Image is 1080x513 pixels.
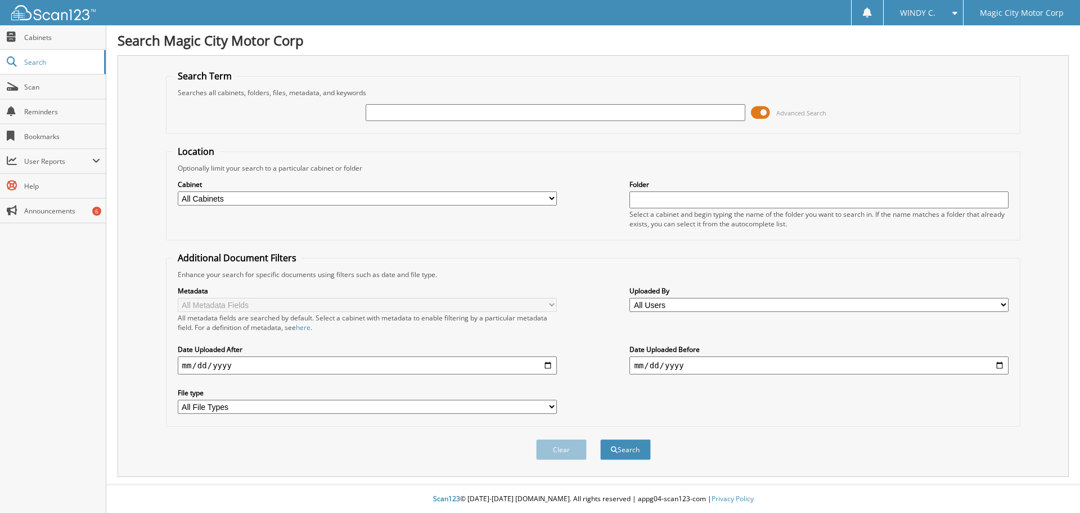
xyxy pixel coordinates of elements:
div: Enhance your search for specific documents using filters such as date and file type. [172,270,1015,279]
span: Help [24,181,100,191]
span: Search [24,57,98,67]
legend: Search Term [172,70,237,82]
span: Scan123 [433,494,460,503]
iframe: Chat Widget [1024,459,1080,513]
span: Bookmarks [24,132,100,141]
label: Date Uploaded After [178,345,557,354]
a: here [296,323,310,332]
label: Cabinet [178,180,557,189]
span: WINDY C. [900,10,935,16]
div: Optionally limit your search to a particular cabinet or folder [172,163,1015,173]
h1: Search Magic City Motor Corp [118,31,1069,50]
label: Uploaded By [629,286,1009,296]
button: Clear [536,439,587,460]
div: 6 [92,207,101,216]
span: Scan [24,82,100,92]
legend: Additional Document Filters [172,252,302,264]
div: © [DATE]-[DATE] [DOMAIN_NAME]. All rights reserved | appg04-scan123-com | [106,485,1080,513]
span: User Reports [24,157,92,166]
span: Magic City Motor Corp [980,10,1064,16]
span: Advanced Search [776,109,826,117]
button: Search [600,439,651,460]
a: Privacy Policy [712,494,754,503]
input: start [178,356,557,374]
div: All metadata fields are searched by default. Select a cabinet with metadata to enable filtering b... [178,313,557,332]
label: Folder [629,180,1009,189]
input: end [629,356,1009,374]
div: Searches all cabinets, folders, files, metadata, and keywords [172,88,1015,97]
span: Reminders [24,107,100,117]
label: File type [178,388,557,398]
img: scan123-logo-white.svg [11,5,96,20]
legend: Location [172,145,220,158]
label: Date Uploaded Before [629,345,1009,354]
span: Cabinets [24,33,100,42]
span: Announcements [24,206,100,216]
div: Select a cabinet and begin typing the name of the folder you want to search in. If the name match... [629,209,1009,229]
label: Metadata [178,286,557,296]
